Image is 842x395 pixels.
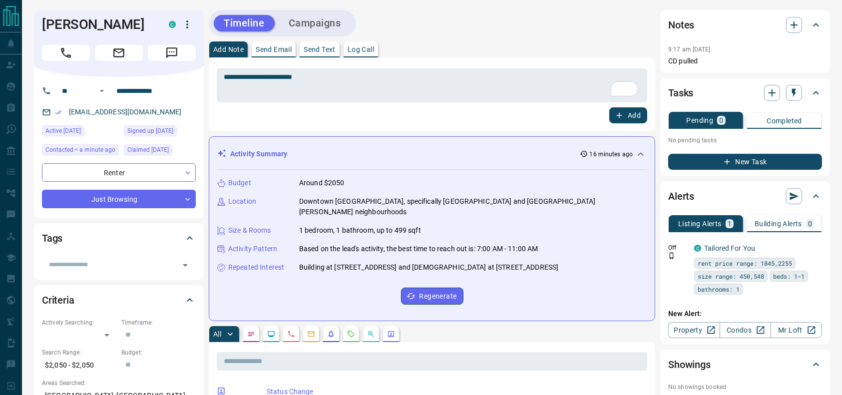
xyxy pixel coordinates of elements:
[401,288,463,305] button: Regenerate
[387,330,395,338] svg: Agent Actions
[808,220,812,227] p: 0
[45,126,81,136] span: Active [DATE]
[668,17,694,33] h2: Notes
[42,125,119,139] div: Sun Aug 10 2025
[719,117,723,124] p: 0
[228,196,256,207] p: Location
[213,331,221,338] p: All
[247,330,255,338] svg: Notes
[678,220,722,227] p: Listing Alerts
[668,184,822,208] div: Alerts
[347,330,355,338] svg: Requests
[228,178,251,188] p: Budget
[42,292,74,308] h2: Criteria
[178,258,192,272] button: Open
[124,125,196,139] div: Sun Aug 03 2025
[668,383,822,392] p: No showings booked
[127,126,173,136] span: Signed up [DATE]
[299,262,558,273] p: Building at [STREET_ADDRESS] and [DEMOGRAPHIC_DATA] at [STREET_ADDRESS]
[773,271,805,281] span: beds: 1-1
[121,318,196,327] p: Timeframe:
[267,330,275,338] svg: Lead Browsing Activity
[121,348,196,357] p: Budget:
[668,46,711,53] p: 9:17 am [DATE]
[299,225,421,236] p: 1 bedroom, 1 bathroom, up to 499 sqft
[668,13,822,37] div: Notes
[127,145,169,155] span: Claimed [DATE]
[668,188,694,204] h2: Alerts
[42,144,119,158] div: Tue Aug 12 2025
[668,154,822,170] button: New Task
[42,288,196,312] div: Criteria
[668,81,822,105] div: Tasks
[148,45,196,61] span: Message
[42,357,116,374] p: $2,050 - $2,050
[367,330,375,338] svg: Opportunities
[55,109,62,116] svg: Email Verified
[348,46,374,53] p: Log Call
[668,243,688,252] p: Off
[767,117,802,124] p: Completed
[42,318,116,327] p: Actively Searching:
[668,85,693,101] h2: Tasks
[668,322,720,338] a: Property
[327,330,335,338] svg: Listing Alerts
[771,322,822,338] a: Mr.Loft
[124,144,196,158] div: Sun Aug 10 2025
[704,244,755,252] a: Tailored For You
[228,262,284,273] p: Repeated Interest
[96,85,108,97] button: Open
[728,220,732,227] p: 1
[42,190,196,208] div: Just Browsing
[307,330,315,338] svg: Emails
[668,357,711,373] h2: Showings
[217,145,647,163] div: Activity Summary16 minutes ago
[230,149,287,159] p: Activity Summary
[668,252,675,259] svg: Push Notification Only
[228,244,277,254] p: Activity Pattern
[668,133,822,148] p: No pending tasks
[42,45,90,61] span: Call
[169,21,176,28] div: condos.ca
[299,178,345,188] p: Around $2050
[687,117,714,124] p: Pending
[95,45,143,61] span: Email
[224,73,640,98] textarea: To enrich screen reader interactions, please activate Accessibility in Grammarly extension settings
[698,258,792,268] span: rent price range: 1845,2255
[42,16,154,32] h1: [PERSON_NAME]
[45,145,115,155] span: Contacted < a minute ago
[304,46,336,53] p: Send Text
[42,226,196,250] div: Tags
[698,271,764,281] span: size range: 450,548
[609,107,647,123] button: Add
[668,353,822,377] div: Showings
[299,196,647,217] p: Downtown [GEOGRAPHIC_DATA], specifically [GEOGRAPHIC_DATA] and [GEOGRAPHIC_DATA][PERSON_NAME] nei...
[69,108,182,116] a: [EMAIL_ADDRESS][DOMAIN_NAME]
[287,330,295,338] svg: Calls
[42,230,62,246] h2: Tags
[228,225,271,236] p: Size & Rooms
[299,244,538,254] p: Based on the lead's activity, the best time to reach out is: 7:00 AM - 11:00 AM
[755,220,802,227] p: Building Alerts
[42,163,196,182] div: Renter
[720,322,771,338] a: Condos
[213,46,244,53] p: Add Note
[698,284,740,294] span: bathrooms: 1
[214,15,275,31] button: Timeline
[42,348,116,357] p: Search Range:
[668,309,822,319] p: New Alert:
[42,379,196,388] p: Areas Searched:
[590,150,633,159] p: 16 minutes ago
[668,56,822,66] p: CD pulled
[694,245,701,252] div: condos.ca
[256,46,292,53] p: Send Email
[279,15,351,31] button: Campaigns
